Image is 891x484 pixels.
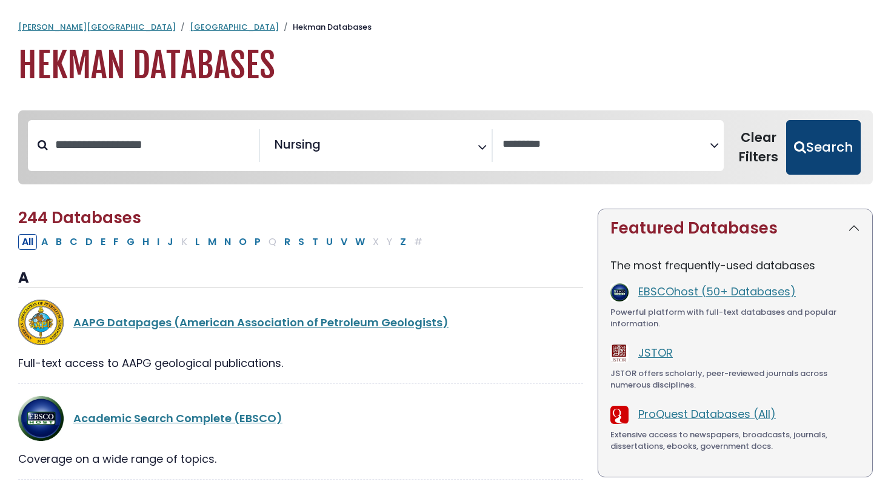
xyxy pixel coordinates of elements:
[270,135,321,153] li: Nursing
[235,234,250,250] button: Filter Results O
[73,315,449,330] a: AAPG Datapages (American Association of Petroleum Geologists)
[295,234,308,250] button: Filter Results S
[337,234,351,250] button: Filter Results V
[610,368,860,391] div: JSTOR offers scholarly, peer-reviewed journals across numerous disciplines.
[309,234,322,250] button: Filter Results T
[323,142,332,155] textarea: Search
[610,429,860,452] div: Extensive access to newspapers, broadcasts, journals, dissertations, ebooks, government docs.
[610,306,860,330] div: Powerful platform with full-text databases and popular information.
[18,21,873,33] nav: breadcrumb
[275,135,321,153] span: Nursing
[396,234,410,250] button: Filter Results Z
[66,234,81,250] button: Filter Results C
[153,234,163,250] button: Filter Results I
[18,451,583,467] div: Coverage on a wide range of topics.
[731,120,786,175] button: Clear Filters
[638,284,796,299] a: EBSCOhost (50+ Databases)
[18,110,873,184] nav: Search filters
[73,411,282,426] a: Academic Search Complete (EBSCO)
[18,207,141,229] span: 244 Databases
[52,234,65,250] button: Filter Results B
[192,234,204,250] button: Filter Results L
[281,234,294,250] button: Filter Results R
[82,234,96,250] button: Filter Results D
[352,234,369,250] button: Filter Results W
[638,406,776,422] a: ProQuest Databases (All)
[190,21,279,33] a: [GEOGRAPHIC_DATA]
[18,269,583,287] h3: A
[251,234,264,250] button: Filter Results P
[139,234,153,250] button: Filter Results H
[48,135,259,155] input: Search database by title or keyword
[97,234,109,250] button: Filter Results E
[204,234,220,250] button: Filter Results M
[221,234,235,250] button: Filter Results N
[18,234,427,249] div: Alpha-list to filter by first letter of database name
[598,209,872,247] button: Featured Databases
[18,355,583,371] div: Full-text access to AAPG geological publications.
[610,257,860,274] p: The most frequently-used databases
[18,21,176,33] a: [PERSON_NAME][GEOGRAPHIC_DATA]
[502,138,710,151] textarea: Search
[164,234,177,250] button: Filter Results J
[638,345,673,360] a: JSTOR
[123,234,138,250] button: Filter Results G
[38,234,52,250] button: Filter Results A
[18,234,37,250] button: All
[786,120,861,175] button: Submit for Search Results
[279,21,372,33] li: Hekman Databases
[322,234,336,250] button: Filter Results U
[110,234,122,250] button: Filter Results F
[18,45,873,86] h1: Hekman Databases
